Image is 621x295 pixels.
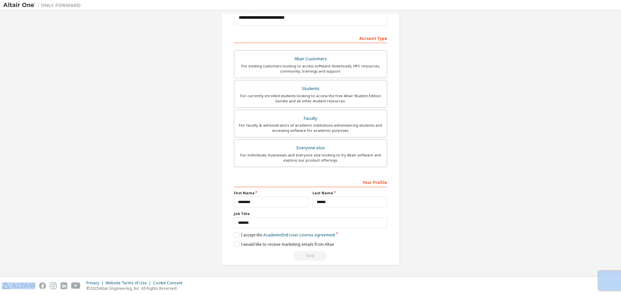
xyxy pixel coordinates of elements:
div: Altair Customers [238,54,383,63]
div: Students [238,84,383,93]
label: I would like to receive marketing emails from Altair [234,242,334,247]
div: Your Profile [234,177,387,187]
p: © 2025 Altair Engineering, Inc. All Rights Reserved. [86,286,186,291]
a: Academic End-User License Agreement [263,232,335,238]
div: Privacy [86,280,105,286]
label: Last Name [312,190,387,196]
img: youtube.svg [71,282,81,289]
div: For individuals, businesses and everyone else looking to try Altair software and explore our prod... [238,153,383,163]
div: For existing customers looking to access software downloads, HPC resources, community, trainings ... [238,63,383,74]
div: Everyone else [238,143,383,153]
label: I accept the [234,232,335,238]
div: Website Terms of Use [105,280,153,286]
div: Cookie Consent [153,280,186,286]
div: Email already exists [234,251,387,261]
label: Job Title [234,211,387,216]
img: Altair One [3,2,84,8]
label: First Name [234,190,309,196]
img: instagram.svg [50,282,57,289]
div: Faculty [238,114,383,123]
img: facebook.svg [39,282,46,289]
div: Account Type [234,33,387,43]
img: altair_logo.svg [2,282,35,289]
div: For currently enrolled students looking to access the free Altair Student Edition bundle and all ... [238,93,383,104]
div: For faculty & administrators of academic institutions administering students and accessing softwa... [238,123,383,133]
img: linkedin.svg [60,282,67,289]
